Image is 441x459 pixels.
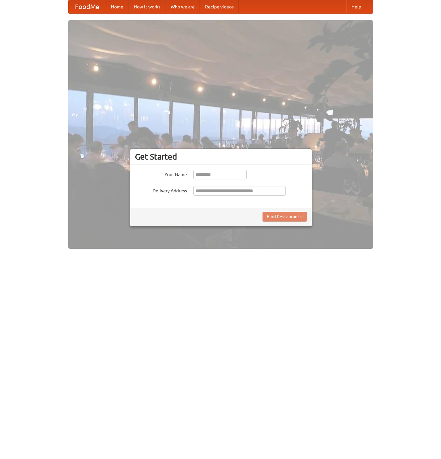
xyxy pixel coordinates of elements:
[135,186,187,194] label: Delivery Address
[135,152,307,162] h3: Get Started
[68,0,106,13] a: FoodMe
[263,212,307,222] button: Find Restaurants!
[200,0,239,13] a: Recipe videos
[346,0,366,13] a: Help
[129,0,165,13] a: How it works
[165,0,200,13] a: Who we are
[106,0,129,13] a: Home
[135,170,187,178] label: Your Name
